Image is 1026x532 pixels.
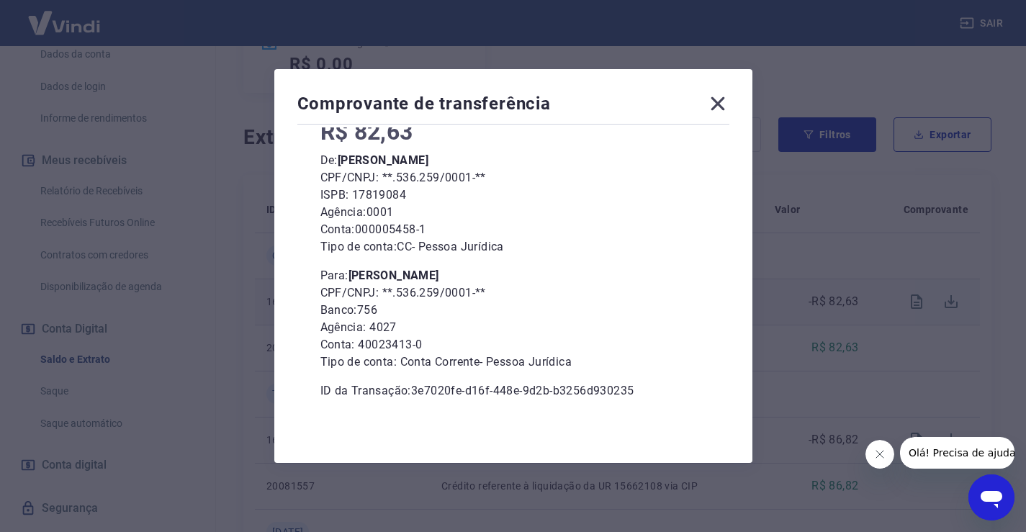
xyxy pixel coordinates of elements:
p: De: [320,152,706,169]
iframe: Botão para abrir a janela de mensagens [968,474,1014,520]
b: [PERSON_NAME] [348,269,439,282]
iframe: Mensagem da empresa [900,437,1014,469]
b: [PERSON_NAME] [338,153,428,167]
p: ID da Transação: 3e7020fe-d16f-448e-9d2b-b3256d930235 [320,382,706,400]
span: Olá! Precisa de ajuda? [9,10,121,22]
p: Banco: 756 [320,302,706,319]
div: Comprovante de transferência [297,92,729,121]
p: Tipo de conta: Conta Corrente - Pessoa Jurídica [320,353,706,371]
p: CPF/CNPJ: **.536.259/0001-** [320,169,706,186]
p: ISPB: 17819084 [320,186,706,204]
iframe: Fechar mensagem [865,440,894,469]
p: Agência: 4027 [320,319,706,336]
p: Agência: 0001 [320,204,706,221]
p: CPF/CNPJ: **.536.259/0001-** [320,284,706,302]
p: Conta: 000005458-1 [320,221,706,238]
p: Para: [320,267,706,284]
p: Tipo de conta: CC - Pessoa Jurídica [320,238,706,256]
p: Conta: 40023413-0 [320,336,706,353]
span: R$ 82,63 [320,118,413,145]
